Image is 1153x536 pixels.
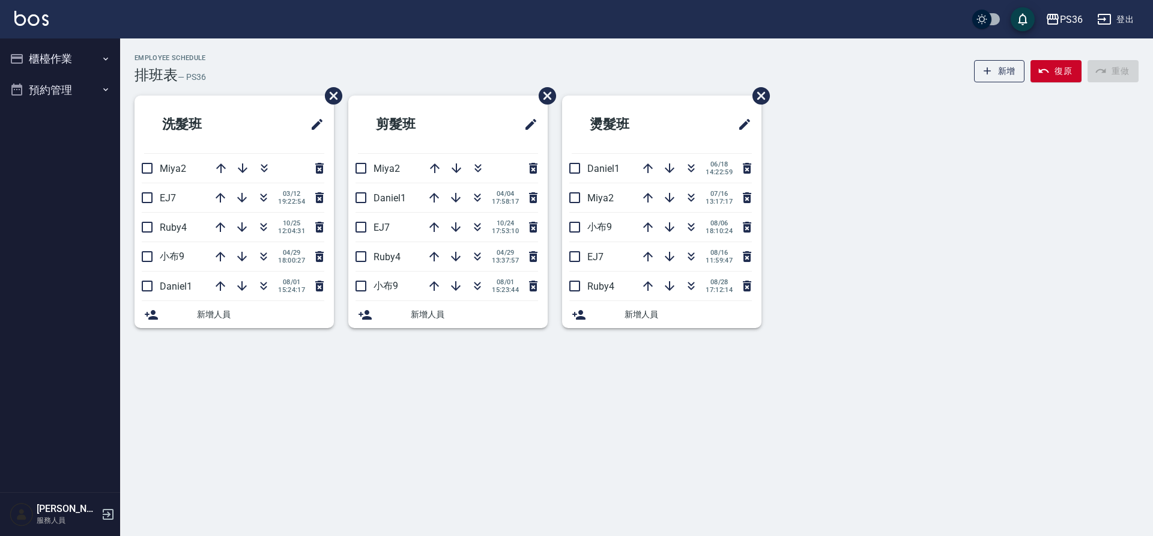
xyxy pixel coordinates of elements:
[587,163,620,174] span: Daniel1
[492,278,519,286] span: 08/01
[278,219,305,227] span: 10/25
[587,221,612,233] span: 小布9
[37,503,98,515] h5: [PERSON_NAME]
[37,515,98,526] p: 服務人員
[1030,60,1082,82] button: 復原
[1060,12,1083,27] div: PS36
[160,251,184,262] span: 小布9
[197,308,324,321] span: 新增人員
[706,278,733,286] span: 08/28
[587,192,614,204] span: Miya2
[278,249,305,257] span: 04/29
[278,227,305,235] span: 12:04:31
[706,198,733,206] span: 13:17:17
[144,103,261,146] h2: 洗髮班
[374,163,400,174] span: Miya2
[492,219,519,227] span: 10/24
[743,78,772,114] span: 刪除班表
[160,192,176,204] span: EJ7
[135,54,206,62] h2: Employee Schedule
[374,192,406,204] span: Daniel1
[706,168,733,176] span: 14:22:59
[348,301,548,328] div: 新增人員
[1041,7,1088,32] button: PS36
[587,281,614,292] span: Ruby4
[160,281,192,292] span: Daniel1
[160,222,187,233] span: Ruby4
[706,286,733,294] span: 17:12:14
[358,103,475,146] h2: 剪髮班
[706,227,733,235] span: 18:10:24
[730,110,752,139] span: 修改班表的標題
[492,257,519,264] span: 13:37:57
[706,219,733,227] span: 08/06
[278,198,305,206] span: 19:22:54
[411,308,538,321] span: 新增人員
[374,222,390,233] span: EJ7
[1011,7,1035,31] button: save
[706,160,733,168] span: 06/18
[14,11,49,26] img: Logo
[492,198,519,206] span: 17:58:17
[278,190,305,198] span: 03/12
[492,227,519,235] span: 17:53:10
[706,190,733,198] span: 07/16
[492,286,519,294] span: 15:23:44
[135,67,178,84] h3: 排班表
[178,71,206,84] h6: — PS36
[374,251,401,263] span: Ruby4
[1092,8,1139,31] button: 登出
[492,190,519,198] span: 04/04
[316,78,344,114] span: 刪除班表
[706,257,733,264] span: 11:59:47
[530,78,558,114] span: 刪除班表
[706,249,733,257] span: 08/16
[587,251,604,263] span: EJ7
[572,103,689,146] h2: 燙髮班
[303,110,324,139] span: 修改班表的標題
[278,278,305,286] span: 08/01
[374,280,398,291] span: 小布9
[278,257,305,264] span: 18:00:27
[5,43,115,75] button: 櫃檯作業
[562,301,761,328] div: 新增人員
[278,286,305,294] span: 15:24:17
[160,163,186,174] span: Miya2
[516,110,538,139] span: 修改班表的標題
[625,308,752,321] span: 新增人員
[5,75,115,106] button: 預約管理
[135,301,334,328] div: 新增人員
[10,502,34,526] img: Person
[974,60,1025,82] button: 新增
[492,249,519,257] span: 04/29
